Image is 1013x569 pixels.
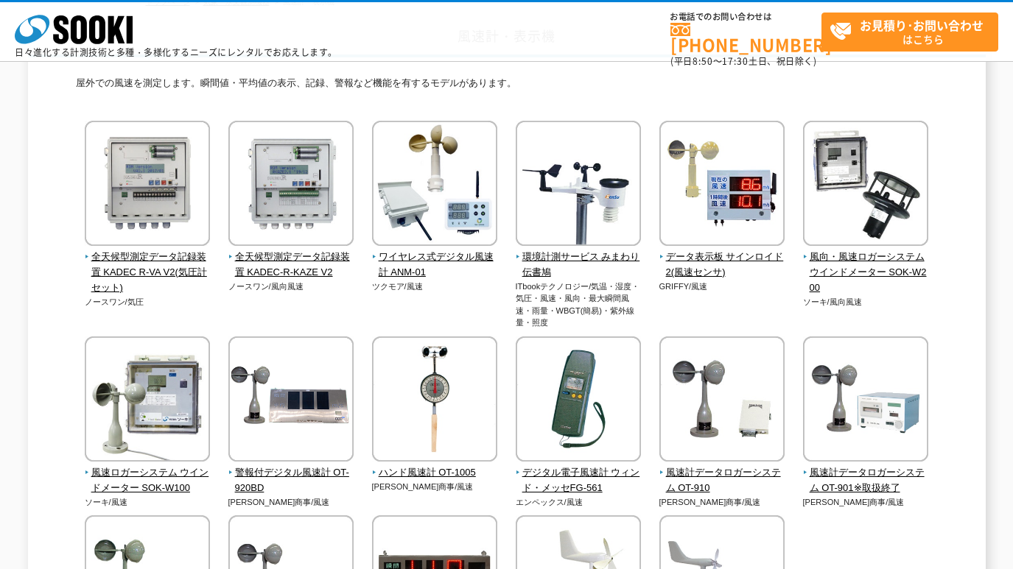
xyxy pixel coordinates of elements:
[516,121,641,250] img: 環境計測サービス みまわり伝書鳩
[85,496,211,509] p: ソーキ/風速
[670,54,816,68] span: (平日 ～ 土日、祝日除く)
[228,465,354,496] span: 警報付デジタル風速計 OT-920BD
[659,465,785,496] span: 風速計データロガーシステム OT-910
[228,496,354,509] p: [PERSON_NAME]商事/風速
[15,48,337,57] p: 日々進化する計測技術と多種・多様化するニーズにレンタルでお応えします。
[659,280,785,293] p: GRIFFY/風速
[372,236,498,280] a: ワイヤレス式デジタル風速計 ANM-01
[830,13,998,50] span: はこちら
[85,336,210,465] img: 風速ロガーシステム ウインドメーター SOK-W100
[228,451,354,495] a: 警報付デジタル風速計 OT-920BD
[659,336,785,465] img: 風速計データロガーシステム OT-910
[372,336,497,465] img: ハンド風速計 OT-1005
[76,76,938,99] p: 屋外での風速を測定します。瞬間値・平均値の表示、記録、警報など機能を有するモデルがあります。
[228,336,354,465] img: 警報付デジタル風速計 OT-920BD
[803,250,929,295] span: 風向・風速ロガーシステム ウインドメーター SOK-W200
[372,121,497,250] img: ワイヤレス式デジタル風速計 ANM-01
[228,280,354,293] p: ノースワン/風向風速
[228,121,354,250] img: 全天候型測定データ記録装置 KADEC-R-KAZE V2
[516,465,642,496] span: デジタル電子風速計 ウィンド・メッセFG-561
[821,13,998,52] a: お見積り･お問い合わせはこちら
[516,496,642,509] p: エンペックス/風速
[803,336,928,465] img: 風速計データロガーシステム OT-901※取扱終了
[516,451,642,495] a: デジタル電子風速計 ウィンド・メッセFG-561
[228,250,354,280] span: 全天候型測定データ記録装置 KADEC-R-KAZE V2
[659,121,785,250] img: データ表示板 サインロイド2(風速センサ)
[372,250,498,280] span: ワイヤレス式デジタル風速計 ANM-01
[659,236,785,280] a: データ表示板 サインロイド2(風速センサ)
[85,296,211,308] p: ノースワン/気圧
[722,54,749,68] span: 17:30
[860,16,984,34] strong: お見積り･お問い合わせ
[85,121,210,250] img: 全天候型測定データ記録装置 KADEC R-VA V2(気圧計セット)
[516,236,642,280] a: 環境計測サービス みまわり伝書鳩
[85,451,211,495] a: 風速ロガーシステム ウインドメーター SOK-W100
[372,451,498,481] a: ハンド風速計 OT-1005
[803,451,929,495] a: 風速計データロガーシステム OT-901※取扱終了
[516,336,641,465] img: デジタル電子風速計 ウィンド・メッセFG-561
[670,23,821,53] a: [PHONE_NUMBER]
[85,236,211,295] a: 全天候型測定データ記録装置 KADEC R-VA V2(気圧計セット)
[803,296,929,308] p: ソーキ/風向風速
[85,465,211,496] span: 風速ロガーシステム ウインドメーター SOK-W100
[228,236,354,280] a: 全天候型測定データ記録装置 KADEC-R-KAZE V2
[659,250,785,280] span: データ表示板 サインロイド2(風速センサ)
[659,496,785,509] p: [PERSON_NAME]商事/風速
[85,250,211,295] span: 全天候型測定データ記録装置 KADEC R-VA V2(気圧計セット)
[803,236,929,295] a: 風向・風速ロガーシステム ウインドメーター SOK-W200
[372,280,498,293] p: ツクモア/風速
[803,496,929,509] p: [PERSON_NAME]商事/風速
[659,451,785,495] a: 風速計データロガーシステム OT-910
[693,54,713,68] span: 8:50
[803,121,928,250] img: 風向・風速ロガーシステム ウインドメーター SOK-W200
[516,280,642,329] p: ITbookテクノロジー/気温・湿度・気圧・風速・風向・最大瞬間風速・雨量・WBGT(簡易)・紫外線量・照度
[372,481,498,493] p: [PERSON_NAME]商事/風速
[670,13,821,21] span: お電話でのお問い合わせは
[372,465,498,481] span: ハンド風速計 OT-1005
[803,465,929,496] span: 風速計データロガーシステム OT-901※取扱終了
[516,250,642,280] span: 環境計測サービス みまわり伝書鳩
